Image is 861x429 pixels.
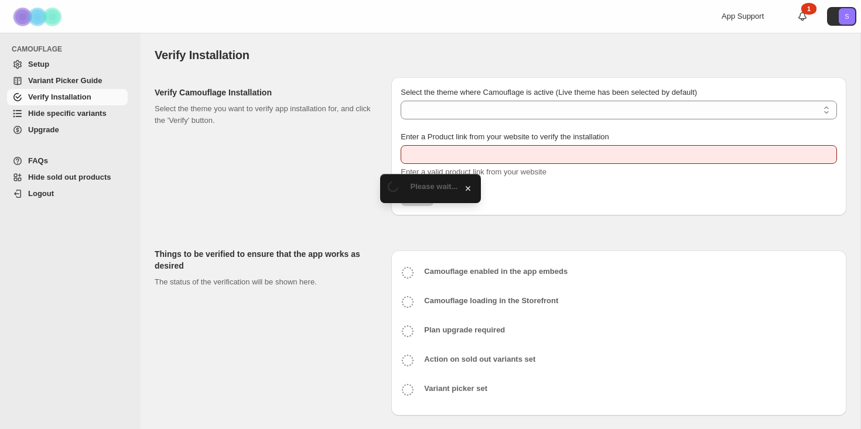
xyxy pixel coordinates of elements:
[424,384,487,393] b: Variant picker set
[827,7,856,26] button: Avatar with initials S
[28,76,102,85] span: Variant Picker Guide
[401,132,609,141] span: Enter a Product link from your website to verify the installation
[801,3,816,15] div: 1
[7,105,128,122] a: Hide specific variants
[401,167,546,176] span: Enter a valid product link from your website
[424,296,558,305] b: Camouflage loading in the Storefront
[28,189,54,198] span: Logout
[424,267,568,276] b: Camouflage enabled in the app embeds
[401,88,697,97] span: Select the theme where Camouflage is active (Live theme has been selected by default)
[28,173,111,181] span: Hide sold out products
[424,325,505,334] b: Plan upgrade required
[7,169,128,186] a: Hide sold out products
[7,122,128,138] a: Upgrade
[155,276,373,288] p: The status of the verification will be shown here.
[12,44,132,54] span: CAMOUFLAGE
[839,8,855,25] span: Avatar with initials S
[845,13,849,20] text: S
[155,103,373,126] p: Select the theme you want to verify app installation for, and click the 'Verify' button.
[155,248,373,272] h2: Things to be verified to ensure that the app works as desired
[28,125,59,134] span: Upgrade
[7,56,128,73] a: Setup
[424,355,535,363] b: Action on sold out variants set
[722,12,764,20] span: App Support
[28,60,49,68] span: Setup
[7,186,128,202] a: Logout
[797,11,808,22] a: 1
[155,49,250,61] span: Verify Installation
[7,153,128,169] a: FAQs
[28,92,91,101] span: Verify Installation
[28,109,107,118] span: Hide specific variants
[411,182,458,191] span: Please wait...
[7,73,128,89] a: Variant Picker Guide
[7,89,128,105] a: Verify Installation
[28,156,48,165] span: FAQs
[9,1,68,33] img: Camouflage
[155,87,373,98] h2: Verify Camouflage Installation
